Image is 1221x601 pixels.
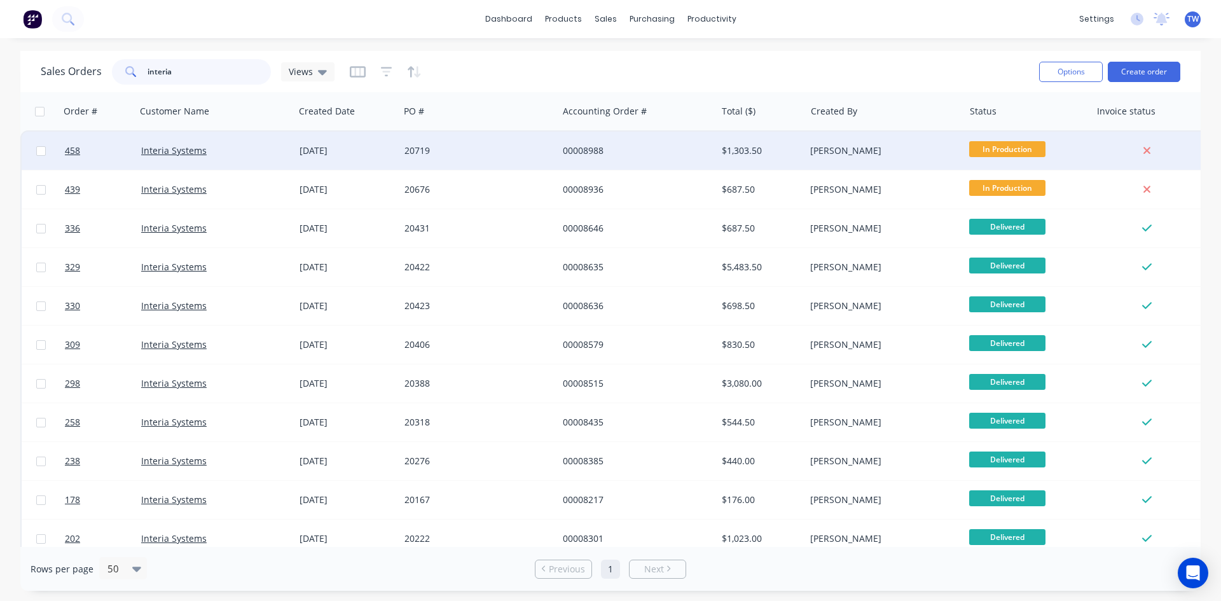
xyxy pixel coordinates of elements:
div: [PERSON_NAME] [810,300,951,312]
span: 330 [65,300,80,312]
div: [PERSON_NAME] [810,261,951,273]
span: 258 [65,416,80,429]
div: 20318 [404,416,546,429]
span: Delivered [969,219,1045,235]
a: Interia Systems [141,416,207,428]
a: 202 [65,520,141,558]
div: [PERSON_NAME] [810,144,951,157]
span: 202 [65,532,80,545]
a: Interia Systems [141,222,207,234]
div: Total ($) [722,105,755,118]
div: 00008636 [563,300,704,312]
div: [DATE] [300,338,394,351]
span: TW [1187,13,1199,25]
span: In Production [969,141,1045,157]
div: 00008301 [563,532,704,545]
img: Factory [23,10,42,29]
div: [DATE] [300,532,394,545]
div: $687.50 [722,222,796,235]
span: Previous [549,563,585,576]
div: $830.50 [722,338,796,351]
a: Interia Systems [141,144,207,156]
div: [DATE] [300,261,394,273]
span: Delivered [969,529,1045,545]
div: $1,303.50 [722,144,796,157]
span: Delivered [969,335,1045,351]
div: 20222 [404,532,546,545]
div: 20422 [404,261,546,273]
div: Invoice status [1097,105,1155,118]
a: 439 [65,170,141,209]
button: Options [1039,62,1103,82]
div: 20406 [404,338,546,351]
input: Search... [148,59,272,85]
div: [PERSON_NAME] [810,494,951,506]
div: 00008646 [563,222,704,235]
div: Customer Name [140,105,209,118]
a: Interia Systems [141,377,207,389]
a: Interia Systems [141,183,207,195]
div: Order # [64,105,97,118]
span: 329 [65,261,80,273]
a: Page 1 is your current page [601,560,620,579]
a: Interia Systems [141,532,207,544]
div: 00008936 [563,183,704,196]
div: [PERSON_NAME] [810,338,951,351]
div: 00008217 [563,494,704,506]
span: 458 [65,144,80,157]
div: products [539,10,588,29]
div: 00008988 [563,144,704,157]
div: [DATE] [300,144,394,157]
div: $1,023.00 [722,532,796,545]
a: Previous page [535,563,591,576]
span: 309 [65,338,80,351]
div: 20423 [404,300,546,312]
div: $687.50 [722,183,796,196]
span: Delivered [969,374,1045,390]
span: 298 [65,377,80,390]
span: Delivered [969,490,1045,506]
span: Rows per page [31,563,93,576]
a: 178 [65,481,141,519]
div: Status [970,105,997,118]
div: 20719 [404,144,546,157]
div: Created Date [299,105,355,118]
div: [PERSON_NAME] [810,455,951,467]
span: Delivered [969,413,1045,429]
span: In Production [969,180,1045,196]
div: [PERSON_NAME] [810,416,951,429]
a: 298 [65,364,141,403]
div: [DATE] [300,455,394,467]
div: 20431 [404,222,546,235]
div: $5,483.50 [722,261,796,273]
div: 20388 [404,377,546,390]
div: [DATE] [300,494,394,506]
span: 238 [65,455,80,467]
span: 336 [65,222,80,235]
a: dashboard [479,10,539,29]
div: productivity [681,10,743,29]
a: Next page [630,563,686,576]
div: purchasing [623,10,681,29]
a: Interia Systems [141,494,207,506]
div: Accounting Order # [563,105,647,118]
a: 329 [65,248,141,286]
a: 258 [65,403,141,441]
div: 00008515 [563,377,704,390]
div: [PERSON_NAME] [810,183,951,196]
ul: Pagination [530,560,691,579]
span: Delivered [969,452,1045,467]
h1: Sales Orders [41,66,102,78]
div: 00008385 [563,455,704,467]
a: Interia Systems [141,455,207,467]
span: Delivered [969,258,1045,273]
span: Delivered [969,296,1045,312]
div: settings [1073,10,1121,29]
div: 00008635 [563,261,704,273]
a: 238 [65,442,141,480]
div: [PERSON_NAME] [810,222,951,235]
div: 20276 [404,455,546,467]
div: 00008579 [563,338,704,351]
div: $698.50 [722,300,796,312]
span: 439 [65,183,80,196]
